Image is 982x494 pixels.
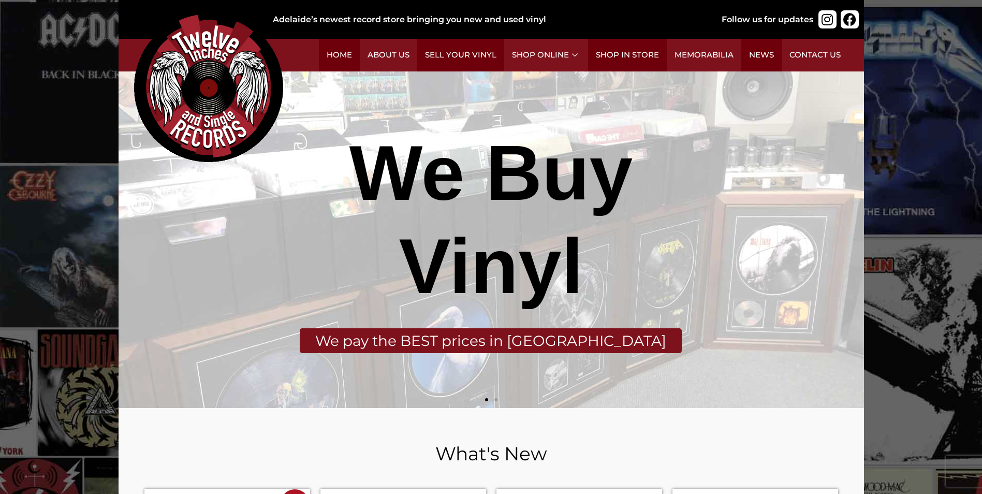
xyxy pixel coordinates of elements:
[319,39,360,71] a: Home
[119,71,864,408] a: We Buy VinylWe pay the BEST prices in [GEOGRAPHIC_DATA]
[300,328,682,353] div: We pay the BEST prices in [GEOGRAPHIC_DATA]
[417,39,504,71] a: Sell Your Vinyl
[119,71,864,408] div: 1 / 2
[360,39,417,71] a: About Us
[119,71,864,408] div: Slides
[782,39,848,71] a: Contact Us
[741,39,782,71] a: News
[494,398,497,401] span: Go to slide 2
[273,13,688,26] div: Adelaide’s newest record store bringing you new and used vinyl
[262,126,720,313] div: We Buy Vinyl
[722,13,813,26] div: Follow us for updates
[144,444,838,463] h2: What's New
[667,39,741,71] a: Memorabilia
[588,39,667,71] a: Shop in Store
[504,39,588,71] a: Shop Online
[485,398,488,401] span: Go to slide 1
